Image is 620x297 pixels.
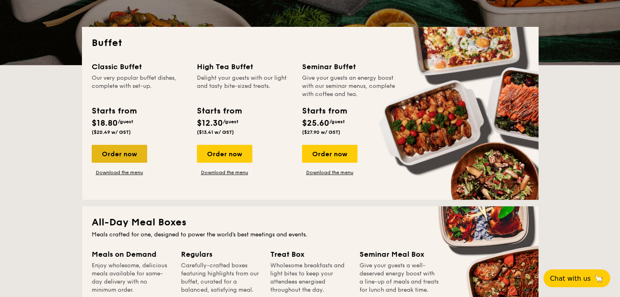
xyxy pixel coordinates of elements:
div: Classic Buffet [92,61,187,72]
div: Wholesome breakfasts and light bites to keep your attendees energised throughout the day. [270,262,350,294]
span: $18.80 [92,118,118,128]
span: $12.30 [197,118,223,128]
span: /guest [223,119,238,124]
h2: Buffet [92,37,529,50]
div: Starts from [92,105,136,117]
div: Give your guests a well-deserved energy boost with a line-up of meals and treats for lunch and br... [360,262,439,294]
div: Meals on Demand [92,249,171,260]
div: Give your guests an energy boost with our seminar menus, complete with coffee and tea. [302,74,397,98]
button: Chat with us🦙 [543,269,610,287]
span: 🦙 [594,274,604,283]
div: Treat Box [270,249,350,260]
span: /guest [118,119,133,124]
div: Starts from [302,105,346,117]
div: Carefully-crafted boxes featuring highlights from our buffet, curated for a balanced, satisfying ... [181,262,260,294]
span: $25.60 [302,118,329,128]
span: ($27.90 w/ GST) [302,129,340,135]
div: Order now [197,145,252,163]
div: Seminar Meal Box [360,249,439,260]
h2: All-Day Meal Boxes [92,216,529,229]
div: Seminar Buffet [302,61,397,72]
a: Download the menu [92,169,147,176]
div: Enjoy wholesome, delicious meals available for same-day delivery with no minimum order. [92,262,171,294]
div: Starts from [197,105,241,117]
div: Order now [92,145,147,163]
div: High Tea Buffet [197,61,292,72]
span: Chat with us [550,275,591,282]
div: Our very popular buffet dishes, complete with set-up. [92,74,187,98]
div: Order now [302,145,357,163]
a: Download the menu [302,169,357,176]
span: ($20.49 w/ GST) [92,129,131,135]
span: ($13.41 w/ GST) [197,129,234,135]
div: Regulars [181,249,260,260]
div: Delight your guests with our light and tasty bite-sized treats. [197,74,292,98]
div: Meals crafted for one, designed to power the world's best meetings and events. [92,231,529,239]
span: /guest [329,119,345,124]
a: Download the menu [197,169,252,176]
